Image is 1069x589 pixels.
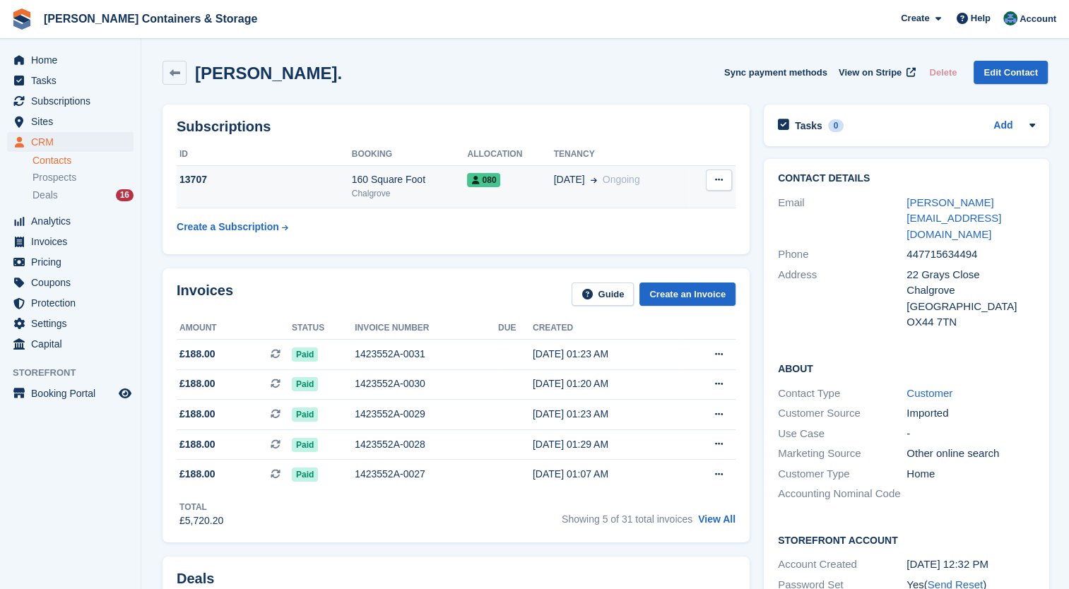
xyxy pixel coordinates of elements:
div: [DATE] 01:29 AM [533,437,678,452]
h2: Tasks [795,119,822,132]
div: 13707 [177,172,352,187]
a: Preview store [117,385,134,402]
img: Ricky Sanmarco [1003,11,1017,25]
span: Deals [33,189,58,202]
a: Customer [906,387,952,399]
div: Address [778,267,906,331]
span: Invoices [31,232,116,251]
span: Paid [292,468,318,482]
div: Chalgrove [906,282,1035,299]
th: Booking [352,143,468,166]
span: Prospects [33,171,76,184]
div: 1423552A-0028 [355,437,498,452]
div: 22 Grays Close [906,267,1035,283]
a: menu [7,112,134,131]
a: Create a Subscription [177,214,288,240]
span: Paid [292,347,318,362]
a: menu [7,232,134,251]
a: View on Stripe [833,61,919,84]
span: Analytics [31,211,116,231]
div: 0 [828,119,844,132]
a: Add [993,118,1012,134]
span: Protection [31,293,116,313]
th: Created [533,317,678,340]
div: Customer Source [778,405,906,422]
a: Create an Invoice [639,282,736,306]
button: Sync payment methods [724,61,827,84]
div: [GEOGRAPHIC_DATA] [906,299,1035,315]
a: Contacts [33,154,134,167]
h2: [PERSON_NAME]. [195,64,342,83]
span: Ongoing [603,174,640,185]
h2: Subscriptions [177,119,736,135]
div: 1423552A-0027 [355,467,498,482]
th: ID [177,143,352,166]
div: £5,720.20 [179,513,223,528]
a: [PERSON_NAME][EMAIL_ADDRESS][DOMAIN_NAME] [906,196,1001,240]
span: Subscriptions [31,91,116,111]
span: Storefront [13,366,141,380]
div: - [906,426,1035,442]
div: [DATE] 01:20 AM [533,376,678,391]
div: Imported [906,405,1035,422]
button: Delete [923,61,962,84]
span: Paid [292,407,318,422]
div: [DATE] 01:23 AM [533,407,678,422]
span: Home [31,50,116,70]
th: Amount [177,317,292,340]
div: Accounting Nominal Code [778,486,906,502]
a: menu [7,211,134,231]
div: Marketing Source [778,446,906,462]
a: menu [7,273,134,292]
div: 447715634494 [906,246,1035,263]
span: Help [971,11,991,25]
span: Settings [31,314,116,333]
a: menu [7,293,134,313]
h2: About [778,361,1035,375]
a: menu [7,132,134,152]
div: Contact Type [778,386,906,402]
a: View All [698,513,736,525]
span: Capital [31,334,116,354]
span: Showing 5 of 31 total invoices [562,513,692,525]
th: Allocation [467,143,553,166]
span: CRM [31,132,116,152]
div: [DATE] 01:23 AM [533,347,678,362]
span: £188.00 [179,407,215,422]
span: Coupons [31,273,116,292]
h2: Invoices [177,282,233,306]
span: Booking Portal [31,383,116,403]
div: 16 [116,189,134,201]
span: Paid [292,438,318,452]
span: £188.00 [179,467,215,482]
a: menu [7,50,134,70]
h2: Storefront Account [778,533,1035,547]
a: Edit Contact [974,61,1048,84]
div: Account Created [778,557,906,573]
a: Guide [572,282,634,306]
span: Paid [292,377,318,391]
th: Invoice number [355,317,498,340]
div: [DATE] 01:07 AM [533,467,678,482]
div: Phone [778,246,906,263]
h2: Deals [177,571,214,587]
a: menu [7,383,134,403]
a: Prospects [33,170,134,185]
span: 080 [467,173,500,187]
a: menu [7,252,134,272]
div: 1423552A-0030 [355,376,498,391]
span: £188.00 [179,347,215,362]
th: Due [498,317,533,340]
div: Total [179,501,223,513]
div: 1423552A-0031 [355,347,498,362]
span: £188.00 [179,437,215,452]
div: Create a Subscription [177,220,279,234]
span: Create [901,11,929,25]
span: Pricing [31,252,116,272]
div: Home [906,466,1035,482]
a: menu [7,314,134,333]
th: Status [292,317,355,340]
div: [DATE] 12:32 PM [906,557,1035,573]
a: menu [7,71,134,90]
div: 160 Square Foot [352,172,468,187]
